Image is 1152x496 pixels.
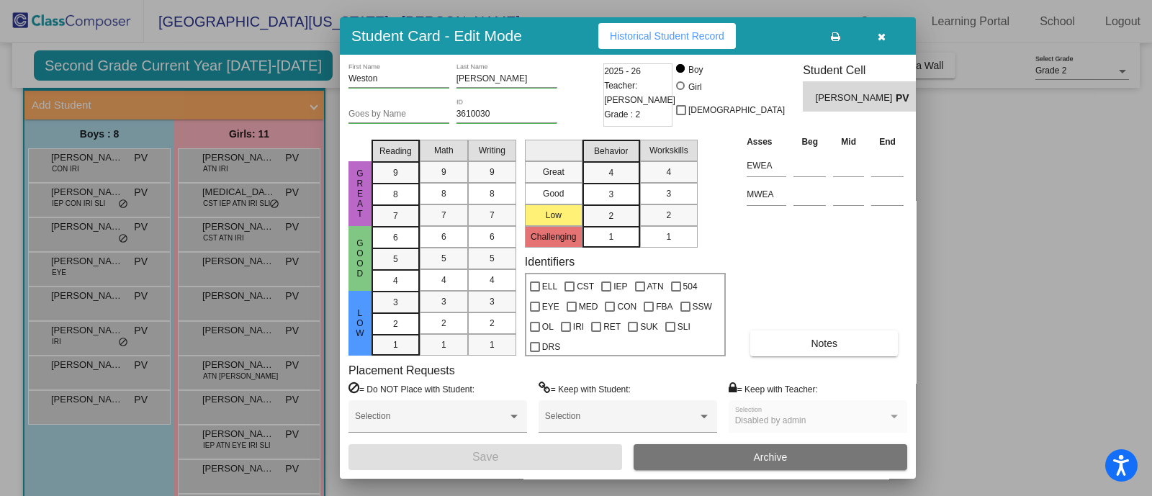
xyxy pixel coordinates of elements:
[688,81,702,94] div: Girl
[393,253,398,266] span: 5
[666,209,671,222] span: 2
[829,134,868,150] th: Mid
[683,278,698,295] span: 504
[688,63,703,76] div: Boy
[542,278,557,295] span: ELL
[811,338,837,349] span: Notes
[656,298,672,315] span: FBA
[542,338,560,356] span: DRS
[393,209,398,222] span: 7
[747,184,786,205] input: assessment
[573,318,584,335] span: IRI
[490,295,495,308] span: 3
[348,382,474,396] label: = Do NOT Place with Student:
[896,91,916,106] span: PV
[747,155,786,176] input: assessment
[729,382,818,396] label: = Keep with Teacher:
[579,298,598,315] span: MED
[539,382,631,396] label: = Keep with Student:
[640,318,658,335] span: SUK
[354,308,366,338] span: Low
[441,187,446,200] span: 8
[613,278,627,295] span: IEP
[617,298,636,315] span: CON
[604,78,675,107] span: Teacher: [PERSON_NAME]
[608,209,613,222] span: 2
[634,444,907,470] button: Archive
[693,298,712,315] span: SSW
[441,274,446,287] span: 4
[441,230,446,243] span: 6
[490,187,495,200] span: 8
[441,317,446,330] span: 2
[542,318,554,335] span: OL
[393,231,398,244] span: 6
[348,444,622,470] button: Save
[743,134,790,150] th: Asses
[604,64,641,78] span: 2025 - 26
[393,338,398,351] span: 1
[790,134,829,150] th: Beg
[393,296,398,309] span: 3
[598,23,736,49] button: Historical Student Record
[490,274,495,287] span: 4
[393,274,398,287] span: 4
[603,318,621,335] span: RET
[816,91,896,106] span: [PERSON_NAME]
[735,415,806,425] span: Disabled by admin
[434,144,454,157] span: Math
[441,166,446,179] span: 9
[456,109,557,120] input: Enter ID
[608,166,613,179] span: 4
[490,209,495,222] span: 7
[472,451,498,463] span: Save
[647,278,664,295] span: ATN
[750,330,898,356] button: Notes
[393,166,398,179] span: 9
[490,252,495,265] span: 5
[441,338,446,351] span: 1
[490,230,495,243] span: 6
[610,30,724,42] span: Historical Student Record
[803,63,928,77] h3: Student Cell
[525,255,575,269] label: Identifiers
[490,317,495,330] span: 2
[441,209,446,222] span: 7
[354,238,366,279] span: Good
[490,166,495,179] span: 9
[754,451,788,463] span: Archive
[393,317,398,330] span: 2
[351,27,522,45] h3: Student Card - Edit Mode
[678,318,690,335] span: SLI
[608,188,613,201] span: 3
[666,230,671,243] span: 1
[666,166,671,179] span: 4
[441,295,446,308] span: 3
[688,102,785,119] span: [DEMOGRAPHIC_DATA]
[608,230,613,243] span: 1
[348,364,455,377] label: Placement Requests
[441,252,446,265] span: 5
[354,168,366,219] span: Great
[577,278,594,295] span: CST
[379,145,412,158] span: Reading
[479,144,505,157] span: Writing
[666,187,671,200] span: 3
[649,144,688,157] span: Workskills
[604,107,640,122] span: Grade : 2
[490,338,495,351] span: 1
[542,298,559,315] span: EYE
[393,188,398,201] span: 8
[868,134,907,150] th: End
[348,109,449,120] input: goes by name
[594,145,628,158] span: Behavior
